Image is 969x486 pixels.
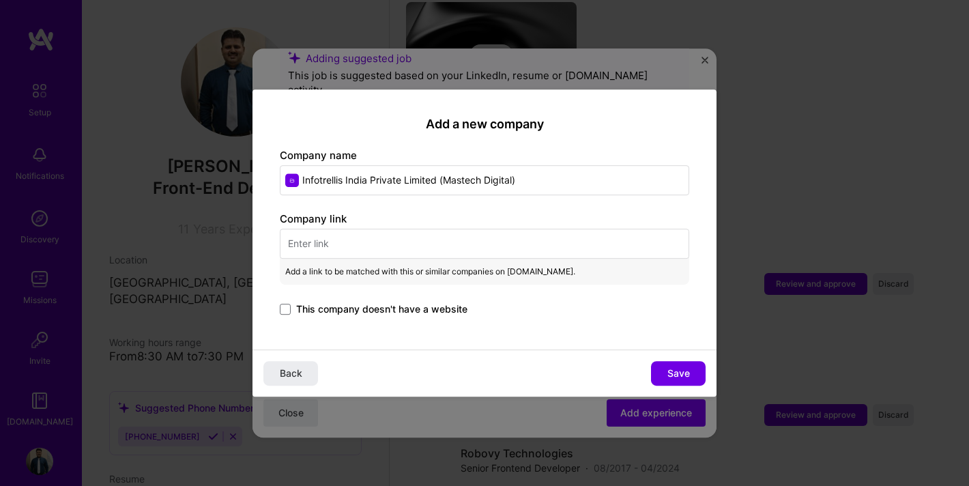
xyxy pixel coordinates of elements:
label: Company link [280,212,347,225]
span: Add a link to be matched with this or similar companies on [DOMAIN_NAME]. [285,264,575,279]
button: Save [651,361,706,386]
span: This company doesn't have a website [296,302,467,316]
label: Company name [280,149,357,162]
span: Back [280,367,302,380]
input: Enter name [280,165,689,195]
input: Enter link [280,229,689,259]
button: Back [263,361,318,386]
span: Save [667,367,690,380]
h2: Add a new company [280,117,689,132]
